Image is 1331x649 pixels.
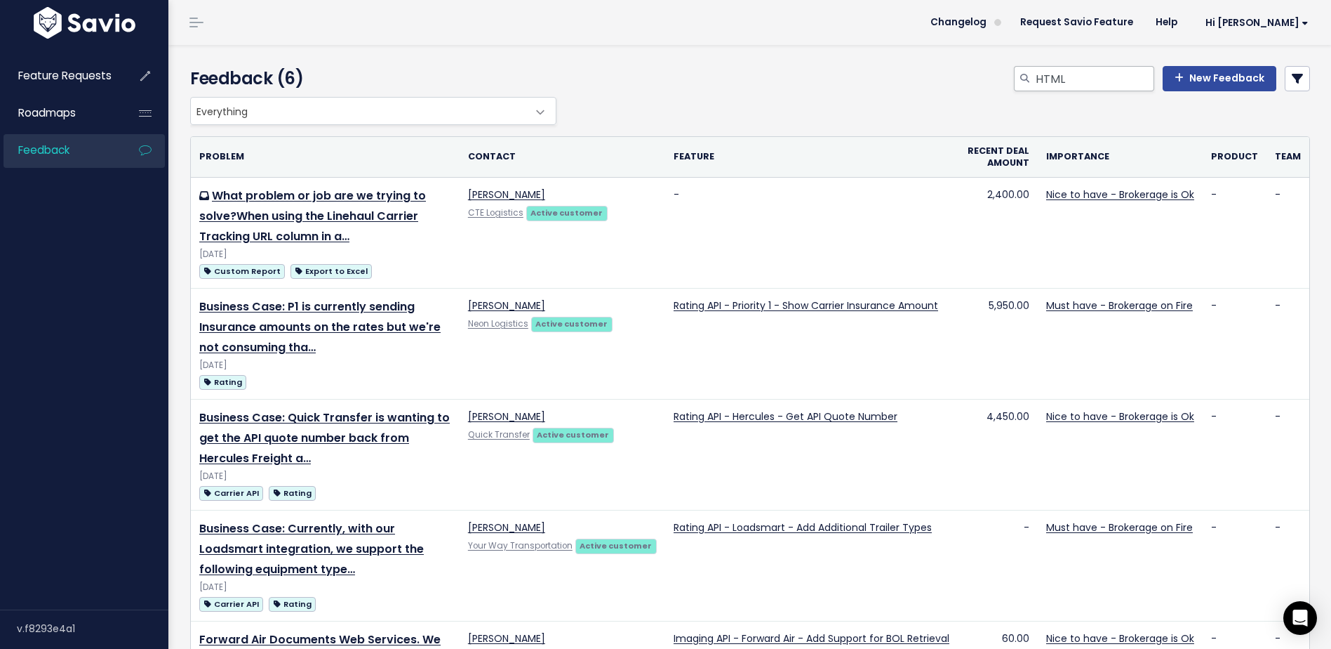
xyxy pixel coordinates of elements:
a: [PERSON_NAME] [468,409,545,424]
h4: Feedback (6) [190,66,549,91]
a: Carrier API [199,595,263,612]
span: Carrier API [199,486,263,501]
a: Rating [269,595,316,612]
a: Business Case: P1 is currently sending Insurance amounts on the rates but we're not consuming tha… [199,299,441,355]
td: - [1266,400,1309,511]
td: - [1266,178,1309,289]
span: Feedback [18,143,69,157]
div: [DATE] [199,247,451,262]
th: Problem [191,137,460,178]
td: - [1203,511,1266,622]
a: Feature Requests [4,60,116,92]
th: Contact [460,137,665,178]
span: Rating [199,375,246,390]
span: Changelog [930,18,986,27]
td: - [665,178,958,289]
a: Active customer [526,205,608,219]
a: Nice to have - Brokerage is Ok [1046,631,1194,645]
a: Rating [199,373,246,391]
span: Carrier API [199,597,263,612]
td: 5,950.00 [958,289,1038,400]
td: - [1203,400,1266,511]
strong: Active customer [530,207,603,218]
a: Rating API - Priority 1 - Show Carrier Insurance Amount [674,299,938,313]
a: Roadmaps [4,97,116,129]
span: Rating [269,486,316,501]
a: Quick Transfer [468,429,530,440]
a: [PERSON_NAME] [468,520,545,535]
span: Feature Requests [18,68,112,83]
a: Nice to have - Brokerage is Ok [1046,409,1194,424]
td: - [958,511,1038,622]
strong: Active customer [580,540,652,551]
div: v.f8293e4a1 [17,610,168,647]
a: CTE Logistics [468,207,523,218]
a: Help [1144,12,1189,33]
a: Active customer [533,427,614,441]
a: New Feedback [1163,66,1276,91]
a: Active customer [531,316,613,330]
a: Feedback [4,134,116,166]
a: Request Savio Feature [1009,12,1144,33]
div: [DATE] [199,580,451,595]
th: Feature [665,137,958,178]
span: Export to Excel [290,264,372,279]
span: Roadmaps [18,105,76,120]
a: [PERSON_NAME] [468,188,545,202]
a: Business Case: Currently, with our Loadsmart integration, we support the following equipment type… [199,520,424,577]
a: [PERSON_NAME] [468,299,545,313]
span: Everything [191,98,528,124]
a: Nice to have - Brokerage is Ok [1046,188,1194,202]
th: Team [1266,137,1309,178]
td: - [1203,178,1266,289]
a: Custom Report [199,262,285,280]
a: Carrier API [199,484,263,501]
td: - [1266,289,1309,400]
a: Export to Excel [290,262,372,280]
span: Custom Report [199,264,285,279]
strong: Active customer [537,429,609,440]
td: - [1203,289,1266,400]
a: Imaging API - Forward Air - Add Support for BOL Retrieval [674,631,949,645]
div: [DATE] [199,469,451,484]
a: What problem or job are we trying to solve?When using the Linehaul Carrier Tracking URL column in a… [199,188,426,244]
td: - [1266,511,1309,622]
a: Business Case: Quick Transfer is wanting to get the API quote number back from Hercules Freight a… [199,409,450,466]
td: 4,450.00 [958,400,1038,511]
div: [DATE] [199,358,451,373]
a: [PERSON_NAME] [468,631,545,645]
a: Rating API - Hercules - Get API Quote Number [674,409,897,424]
img: logo-white.9d6f32f41409.svg [30,7,139,39]
a: Must have - Brokerage on Fire [1046,299,1193,313]
a: Your Way Transportation [468,540,573,551]
span: Rating [269,597,316,612]
a: Hi [PERSON_NAME] [1189,12,1320,34]
th: Recent deal amount [958,137,1038,178]
a: Rating [269,484,316,501]
th: Product [1203,137,1266,178]
a: Rating API - Loadsmart - Add Additional Trailer Types [674,520,932,535]
div: Open Intercom Messenger [1283,601,1317,635]
span: Everything [190,97,556,125]
a: Active customer [575,538,657,552]
input: Search feedback... [1034,66,1154,91]
th: Importance [1038,137,1203,178]
a: Neon Logistics [468,318,528,329]
td: 2,400.00 [958,178,1038,289]
strong: Active customer [535,318,608,329]
span: Hi [PERSON_NAME] [1205,18,1309,28]
a: Must have - Brokerage on Fire [1046,520,1193,535]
